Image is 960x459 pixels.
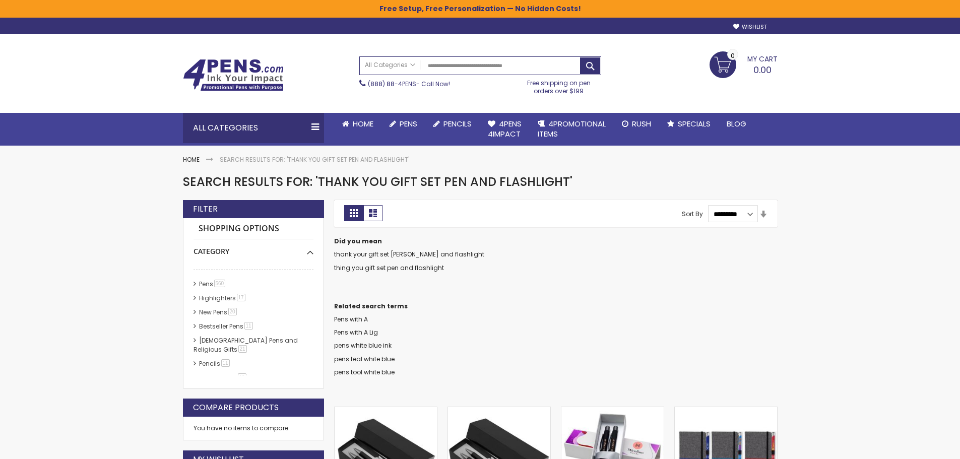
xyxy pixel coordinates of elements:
[530,113,614,146] a: 4PROMOTIONALITEMS
[678,118,711,129] span: Specials
[244,322,253,330] span: 11
[733,23,767,31] a: Wishlist
[197,308,240,316] a: New Pens20
[365,61,415,69] span: All Categories
[183,417,324,440] div: You have no items to compare.
[220,155,409,164] strong: Search results for: 'thank you gift set pen and flashlight'
[183,113,324,143] div: All Categories
[334,264,444,272] a: thing you gift set pen and flashlight
[488,118,522,139] span: 4Pens 4impact
[197,280,229,288] a: Pens560
[448,407,550,415] a: Bowie Pen & Pencil Gift Set - ColorJet Imprint
[183,155,200,164] a: Home
[334,113,381,135] a: Home
[334,355,395,363] a: pens teal white blue
[614,113,659,135] a: Rush
[197,294,249,302] a: Highlighters17
[381,113,425,135] a: Pens
[197,322,257,331] a: Bestseller Pens11
[194,336,298,354] a: [DEMOGRAPHIC_DATA] Pens and Religious Gifts21
[344,205,363,221] strong: Grid
[334,328,378,337] a: Pens with A Lig
[237,294,245,301] span: 17
[334,237,778,245] dt: Did you mean
[561,407,664,415] a: Bowie Pen & Pencil Gift Set with ColorJet Imprinted Box
[682,210,703,218] label: Sort By
[368,80,416,88] a: (888) 88-4PENS
[334,315,368,323] a: Pens with A
[193,204,218,215] strong: Filter
[400,118,417,129] span: Pens
[197,359,233,368] a: Pencils11
[425,113,480,135] a: Pencils
[193,402,279,413] strong: Compare Products
[183,59,284,91] img: 4Pens Custom Pens and Promotional Products
[710,51,778,77] a: 0.00 0
[727,118,746,129] span: Blog
[238,345,247,353] span: 21
[194,239,313,256] div: Category
[538,118,606,139] span: 4PROMOTIONAL ITEMS
[197,373,250,382] a: hp-featured10
[353,118,373,129] span: Home
[517,75,601,95] div: Free shipping on pen orders over $199
[334,302,778,310] dt: Related search terms
[368,80,450,88] span: - Call Now!
[221,359,230,367] span: 11
[228,308,237,315] span: 20
[183,173,572,190] span: Search results for: 'thank you gift set pen and flashlight'
[334,368,395,376] a: pens tool white blue
[632,118,651,129] span: Rush
[719,113,754,135] a: Blog
[335,407,437,415] a: Bowie Pen & Pencil Gift Set - Laser Engraved
[480,113,530,146] a: 4Pens4impact
[443,118,472,129] span: Pencils
[334,341,392,350] a: pens white blue ink
[675,407,777,415] a: Twain Brights Notebook & Tres-Chic Pen Gift Set - ColorJet Imprint
[214,280,226,287] span: 560
[334,250,484,258] a: thank your gift set [PERSON_NAME] and flashlight
[731,51,735,60] span: 0
[194,218,313,240] strong: Shopping Options
[360,57,420,74] a: All Categories
[753,63,772,76] span: 0.00
[238,373,246,381] span: 10
[659,113,719,135] a: Specials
